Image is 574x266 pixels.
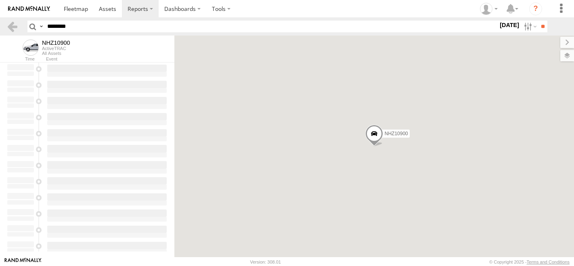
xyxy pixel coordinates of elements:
[477,3,501,15] div: Zulema McIntosch
[385,131,408,136] span: NHZ10900
[521,21,538,32] label: Search Filter Options
[527,260,570,264] a: Terms and Conditions
[4,258,42,266] a: Visit our Website
[42,46,70,51] div: ActiveTRAC
[42,40,70,46] div: NHZ10900 - View Asset History
[46,57,174,61] div: Event
[8,6,50,12] img: rand-logo.svg
[6,21,18,32] a: Back to previous Page
[6,57,35,61] div: Time
[250,260,281,264] div: Version: 308.01
[38,21,44,32] label: Search Query
[498,21,521,29] label: [DATE]
[529,2,542,15] i: ?
[489,260,570,264] div: © Copyright 2025 -
[42,51,70,56] div: All Assets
